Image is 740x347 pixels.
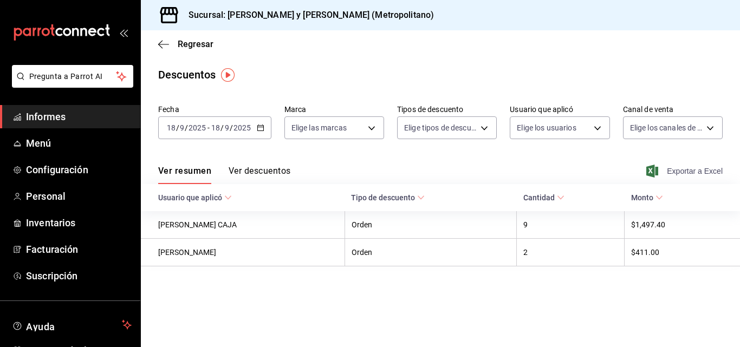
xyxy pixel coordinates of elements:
font: Marca [284,105,307,114]
font: 2 [523,248,528,257]
font: Exportar a Excel [667,167,723,175]
font: Monto [631,194,653,202]
font: Inventarios [26,217,75,228]
font: Facturación [26,244,78,255]
button: abrir_cajón_menú [119,28,128,37]
font: Fecha [158,105,179,114]
font: Ver resumen [158,166,211,176]
input: -- [224,123,230,132]
font: / [176,123,179,132]
font: Personal [26,191,66,202]
font: Elige tipos de descuento [404,123,486,132]
font: $1,497.40 [631,221,665,230]
font: Canal de venta [623,105,674,114]
font: Ayuda [26,321,55,332]
span: Cantidad [523,193,564,202]
font: Descuentos [158,68,216,81]
font: Sucursal: [PERSON_NAME] y [PERSON_NAME] (Metropolitano) [189,10,434,20]
font: Elige los canales de venta [630,123,717,132]
font: Elige los usuarios [517,123,576,132]
font: Usuario que aplicó [510,105,573,114]
font: Cantidad [523,194,555,202]
div: pestañas de navegación [158,165,290,184]
input: -- [166,123,176,132]
font: [PERSON_NAME] [158,248,216,257]
font: Orden [352,221,372,230]
font: Configuración [26,164,88,175]
font: Informes [26,111,66,122]
font: Ver descuentos [229,166,290,176]
font: Suscripción [26,270,77,281]
font: Usuario que aplicó [158,194,222,202]
font: Tipos de descuento [397,105,463,114]
button: Pregunta a Parrot AI [12,65,133,88]
font: $411.00 [631,248,659,257]
input: -- [179,123,185,132]
font: 9 [523,221,528,230]
span: Monto [631,193,663,202]
img: Marcador de información sobre herramientas [221,68,235,82]
font: Menú [26,138,51,149]
font: Elige las marcas [291,123,347,132]
a: Pregunta a Parrot AI [8,78,133,90]
font: Regresar [178,39,213,49]
input: ---- [233,123,251,132]
font: Orden [352,248,372,257]
button: Regresar [158,39,213,49]
button: Exportar a Excel [648,165,723,178]
font: Tipo de descuento [351,194,415,202]
span: Usuario que aplicó [158,193,232,202]
font: - [207,123,210,132]
font: / [230,123,233,132]
input: -- [211,123,220,132]
span: Tipo de descuento [351,193,425,202]
input: ---- [188,123,206,132]
font: Pregunta a Parrot AI [29,72,103,81]
font: / [220,123,224,132]
font: / [185,123,188,132]
font: [PERSON_NAME] CAJA [158,221,237,230]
